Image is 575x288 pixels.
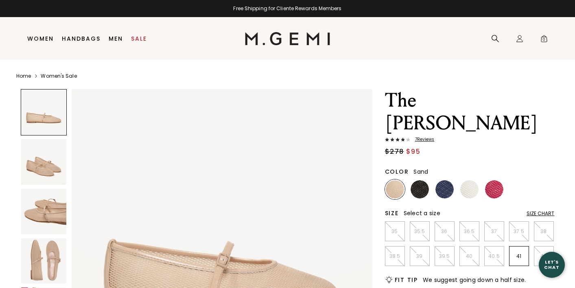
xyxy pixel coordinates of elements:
h2: Fit Tip [395,277,418,283]
span: Select a size [404,209,440,217]
p: 36 [435,228,454,235]
p: 36.5 [460,228,479,235]
h2: Color [385,168,409,175]
p: 42 [534,253,553,260]
p: 37 [485,228,504,235]
a: Home [16,73,31,79]
a: Handbags [62,35,101,42]
a: Sale [131,35,147,42]
img: M.Gemi [245,32,330,45]
p: 41 [509,253,529,260]
span: We suggest going down a half size. [423,276,526,284]
img: Black [411,180,429,199]
img: The Amabile [21,238,67,284]
p: 39 [410,253,429,260]
a: 7Reviews [385,137,555,144]
img: The Amabile [21,189,67,234]
img: Sand [386,180,404,199]
img: White [460,180,479,199]
span: $278 [385,147,404,157]
p: 38 [534,228,553,235]
a: Women [27,35,54,42]
p: 35 [385,228,404,235]
img: Navy [435,180,454,199]
span: 0 [540,36,548,44]
div: Let's Chat [539,260,565,270]
p: 39.5 [435,253,454,260]
h2: Size [385,210,399,216]
img: Raspberry [485,180,503,199]
h1: The [PERSON_NAME] [385,89,555,135]
p: 35.5 [410,228,429,235]
span: Sand [413,168,428,176]
span: 7 Review s [410,137,435,142]
div: Size Chart [527,210,555,217]
p: 37.5 [509,228,529,235]
p: 40 [460,253,479,260]
span: $95 [406,147,421,157]
a: Women's Sale [41,73,77,79]
p: 38.5 [385,253,404,260]
p: 40.5 [485,253,504,260]
a: Men [109,35,123,42]
img: The Amabile [21,139,67,185]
